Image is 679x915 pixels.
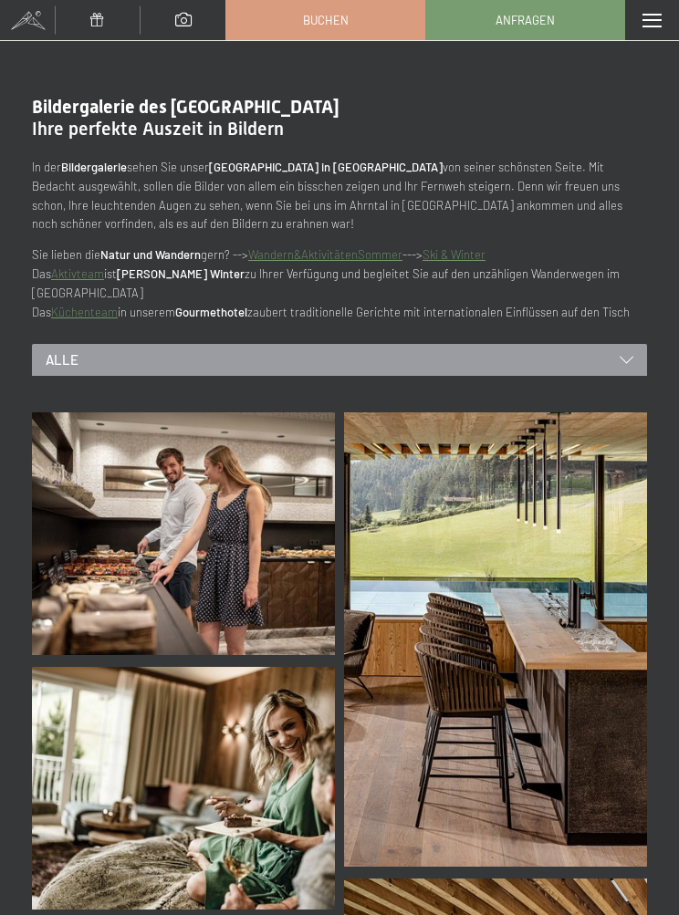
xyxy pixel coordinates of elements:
[46,350,78,369] span: Alle
[32,245,647,321] p: Sie lieben die gern? --> ---> Das ist zu Ihrer Verfügung und begleitet Sie auf den unzähligen Wan...
[303,12,349,28] span: Buchen
[117,266,245,281] strong: [PERSON_NAME] Winter
[61,160,127,174] strong: Bildergalerie
[423,247,486,262] a: Ski & Winter
[248,247,402,262] a: Wandern&AktivitätenSommer
[226,1,424,39] a: Buchen
[32,412,335,655] img: Bildergalerie
[32,96,339,118] span: Bildergalerie des [GEOGRAPHIC_DATA]
[496,12,555,28] span: Anfragen
[209,160,443,174] strong: [GEOGRAPHIC_DATA] in [GEOGRAPHIC_DATA]
[100,247,201,262] strong: Natur und Wandern
[175,305,247,319] strong: Gourmethotel
[32,118,284,140] span: Ihre perfekte Auszeit in Bildern
[51,266,104,281] a: Aktivteam
[426,1,624,39] a: Anfragen
[162,296,313,315] span: Einwilligung Marketing*
[32,667,335,910] img: Bildergalerie
[344,412,647,867] img: Wellnesshotels - Sky Bar - Sky Lounge - Sky Pool - Südtirol
[32,158,647,234] p: In der sehen Sie unser von seiner schönsten Seite. Mit Bedacht ausgewählt, sollen die Bilder von ...
[51,305,118,319] a: Küchenteam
